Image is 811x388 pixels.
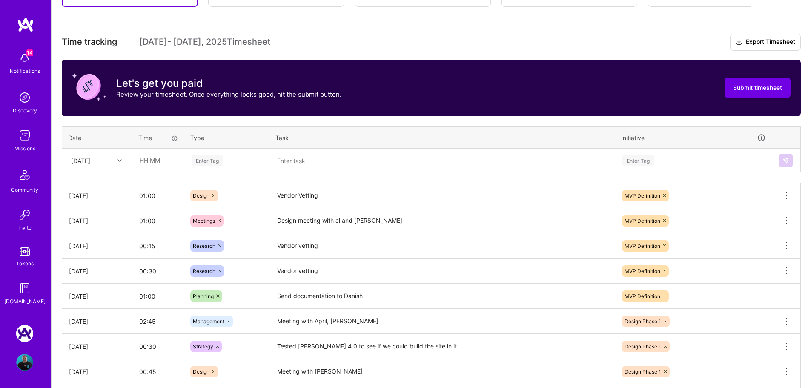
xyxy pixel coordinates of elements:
input: HH:MM [132,310,184,333]
div: [DATE] [69,241,125,250]
img: Invite [16,206,33,223]
div: Initiative [621,133,766,143]
div: Discovery [13,106,37,115]
div: [DATE] [69,267,125,276]
div: [DATE] [69,216,125,225]
span: Research [193,243,215,249]
div: Community [11,185,38,194]
div: [DATE] [69,367,125,376]
span: Management [193,318,224,325]
th: Task [269,126,615,149]
img: teamwork [16,127,33,144]
img: discovery [16,89,33,106]
div: Missions [14,144,35,153]
img: bell [16,49,33,66]
div: [DATE] [71,156,90,165]
input: HH:MM [132,235,184,257]
textarea: Send documentation to Danish [270,285,614,308]
span: MVP Definition [625,193,660,199]
textarea: Design meeting with al and [PERSON_NAME] [270,209,614,233]
span: MVP Definition [625,218,660,224]
div: [DATE] [69,317,125,326]
span: Design Phase 1 [625,318,661,325]
span: Research [193,268,215,274]
textarea: Vendor vetting [270,259,614,283]
textarea: Meeting with [PERSON_NAME] [270,360,614,383]
div: Time [138,133,178,142]
input: HH:MM [132,285,184,308]
input: HH:MM [132,360,184,383]
a: User Avatar [14,354,35,371]
span: Meetings [193,218,215,224]
span: 14 [26,49,33,56]
img: logo [17,17,34,32]
button: Export Timesheet [730,34,801,51]
input: HH:MM [133,149,183,172]
span: Design Phase 1 [625,368,661,375]
textarea: Vendor vetting [270,234,614,258]
span: MVP Definition [625,268,660,274]
img: coin [72,70,106,104]
img: Submit [782,157,789,164]
a: Rent Parity: Team for leveling the playing field in the property management space [14,325,35,342]
textarea: Vendor Vetting [270,184,614,207]
input: HH:MM [132,335,184,358]
span: MVP Definition [625,293,660,299]
img: Community [14,165,35,185]
h3: Let's get you paid [116,77,341,90]
div: [DATE] [69,292,125,301]
img: User Avatar [16,354,33,371]
span: [DATE] - [DATE] , 2025 Timesheet [139,37,270,47]
span: Strategy [193,343,213,350]
span: Design Phase 1 [625,343,661,350]
textarea: Tested [PERSON_NAME] 4.0 to see if we could build the site in it. [270,335,614,358]
img: guide book [16,280,33,297]
button: Submit timesheet [725,78,791,98]
input: HH:MM [132,184,184,207]
input: HH:MM [132,210,184,232]
textarea: Meeting with April, [PERSON_NAME] [270,310,614,333]
div: Tokens [16,259,34,268]
span: MVP Definition [625,243,660,249]
img: tokens [20,247,30,256]
span: Time tracking [62,37,117,47]
span: Design [193,368,209,375]
i: icon Chevron [117,158,122,163]
div: Notifications [10,66,40,75]
div: [DOMAIN_NAME] [4,297,46,306]
input: HH:MM [132,260,184,282]
img: Rent Parity: Team for leveling the playing field in the property management space [16,325,33,342]
div: Enter Tag [192,154,223,167]
div: [DATE] [69,191,125,200]
span: Planning [193,293,214,299]
div: Invite [18,223,32,232]
th: Date [62,126,132,149]
span: Design [193,193,209,199]
span: Submit timesheet [733,83,782,92]
div: [DATE] [69,342,125,351]
i: icon Download [736,38,742,47]
div: Enter Tag [622,154,654,167]
th: Type [184,126,269,149]
p: Review your timesheet. Once everything looks good, hit the submit button. [116,90,341,99]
